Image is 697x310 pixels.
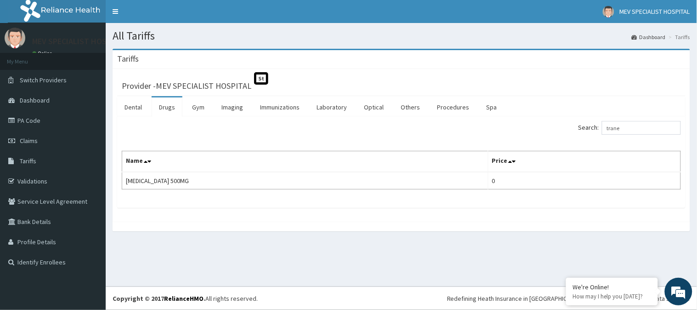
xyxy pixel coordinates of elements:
a: Dashboard [632,33,666,41]
span: MEV SPECIALIST HOSPITAL [620,7,690,16]
a: Laboratory [309,98,354,117]
span: Switch Providers [20,76,67,84]
h1: All Tariffs [113,30,690,42]
a: Immunizations [253,98,307,117]
a: Optical [357,98,391,117]
strong: Copyright © 2017 . [113,294,205,303]
a: Dental [117,98,149,117]
input: Search: [602,121,681,135]
span: St [254,72,268,85]
span: Dashboard [20,96,50,104]
div: Chat with us now [48,52,154,63]
a: Gym [185,98,212,117]
div: Minimize live chat window [151,5,173,27]
a: Drugs [152,98,182,117]
label: Search: [578,121,681,135]
li: Tariffs [667,33,690,41]
p: MEV SPECIALIST HOSPITAL [32,37,127,46]
a: RelianceHMO [164,294,204,303]
th: Price [488,151,680,172]
span: Tariffs [20,157,36,165]
span: Claims [20,137,38,145]
a: Procedures [430,98,477,117]
h3: Tariffs [117,55,139,63]
a: Online [32,50,54,57]
a: Imaging [214,98,250,117]
textarea: Type your message and hit 'Enter' [5,210,175,242]
p: How may I help you today? [573,293,651,300]
img: d_794563401_company_1708531726252_794563401 [17,46,37,69]
div: Redefining Heath Insurance in [GEOGRAPHIC_DATA] using Telemedicine and Data Science! [447,294,690,303]
h3: Provider - MEV SPECIALIST HOSPITAL [122,82,251,90]
th: Name [122,151,488,172]
img: User Image [603,6,614,17]
footer: All rights reserved. [106,287,697,310]
div: We're Online! [573,283,651,291]
a: Spa [479,98,504,117]
td: 0 [488,172,680,189]
a: Others [393,98,427,117]
img: User Image [5,28,25,48]
span: We're online! [53,95,127,188]
td: [MEDICAL_DATA] 500MG [122,172,488,189]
